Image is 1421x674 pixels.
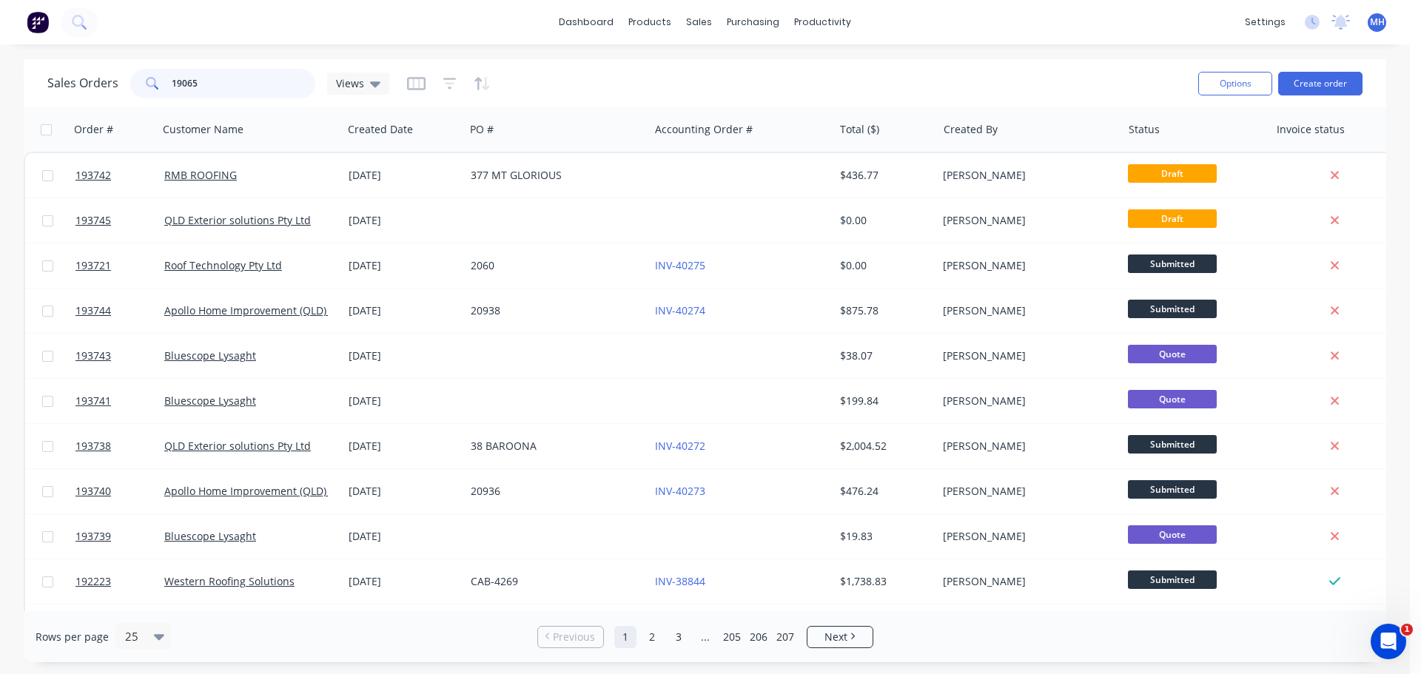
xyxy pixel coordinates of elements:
div: sales [679,11,719,33]
div: $0.00 [840,213,927,228]
span: Draft [1128,164,1217,183]
a: 193741 [75,379,164,423]
button: Gif picker [47,485,58,496]
button: Upload attachment [70,485,82,496]
div: [DATE] [349,348,459,363]
div: [DATE] [349,213,459,228]
span: 192223 [75,574,111,589]
span: 193745 [75,213,111,228]
a: Bluescope Lysaght [164,348,256,363]
a: Western Roofing Solutions [164,574,295,588]
div: $0.00 [840,258,927,273]
span: Submitted [1128,255,1217,273]
span: 193743 [75,348,111,363]
a: Page 205 [721,626,743,648]
span: 193740 [75,484,111,499]
div: Status [1129,122,1160,137]
div: [PERSON_NAME] [943,394,1107,408]
div: Accounting Order # [655,122,753,137]
span: Views [336,75,364,91]
div: [PERSON_NAME] [943,168,1107,183]
p: Active over [DATE] [72,18,161,33]
div: [DATE] [349,574,459,589]
span: 193744 [75,303,111,318]
button: go back [10,6,38,34]
button: Create order [1278,72,1363,95]
a: 193744 [75,289,164,333]
a: INV-38844 [655,574,705,588]
a: Jump forward [694,626,716,648]
div: 20938 [471,303,635,318]
div: [PERSON_NAME] [943,574,1107,589]
input: Search... [172,69,316,98]
div: [DATE] [349,394,459,408]
button: Send a message… [254,479,278,502]
textarea: Message… [13,454,283,479]
div: [PERSON_NAME] [943,529,1107,544]
button: Home [232,6,260,34]
a: 193738 [75,424,164,468]
span: 193741 [75,394,111,408]
img: Factory [27,11,49,33]
a: QLD Exterior solutions Pty Ltd [164,439,311,453]
div: 20936 [471,484,635,499]
h1: Sales Orders [47,76,118,90]
a: 193740 [75,469,164,513]
a: 193745 [75,198,164,243]
div: purchasing [719,11,787,33]
div: [PERSON_NAME] [943,303,1107,318]
a: Bluescope Lysaght [164,529,256,543]
a: 193721 [75,243,164,288]
div: Order # [74,122,113,137]
span: Submitted [1128,300,1217,318]
span: Quote [1128,390,1217,408]
div: products [621,11,679,33]
a: Previous page [538,630,603,644]
button: Emoji picker [23,485,35,496]
span: Rows per page [36,630,109,644]
div: $2,004.52 [840,439,927,454]
a: Apollo Home Improvement (QLD) Pty Ltd [164,303,363,317]
span: 193721 [75,258,111,273]
div: [DATE] [349,258,459,273]
div: $199.84 [840,394,927,408]
div: [DATE] [349,168,459,183]
div: Created Date [348,122,413,137]
button: Options [1198,72,1272,95]
a: QLD Exterior solutions Pty Ltd [164,213,311,227]
a: Page 2 [641,626,663,648]
button: Start recording [94,485,106,496]
span: Quote [1128,345,1217,363]
div: productivity [787,11,859,33]
span: from Factory [91,109,152,121]
a: INV-40274 [655,303,705,317]
a: 192885 [75,604,164,649]
div: 377 MT GLORIOUS [471,168,635,183]
div: CAB-4269 [471,574,635,589]
iframe: Intercom live chat [1371,624,1406,659]
div: Created By [944,122,998,137]
ul: Pagination [531,626,879,648]
a: 193743 [75,334,164,378]
a: Page 206 [748,626,770,648]
a: Page 1 is your current page [614,626,636,648]
span: Submitted [1128,570,1217,589]
span: 193742 [75,168,111,183]
div: 2060 [471,258,635,273]
a: INV-40273 [655,484,705,498]
div: Profile image for TeamTeamfrom FactoryHi [PERSON_NAME],If your team is laser cutting components, ... [12,85,284,220]
span: Submitted [1128,480,1217,499]
span: 193739 [75,529,111,544]
div: Invoice status [1277,122,1345,137]
div: [PERSON_NAME] [943,439,1107,454]
span: 193738 [75,439,111,454]
div: Close [260,6,286,33]
div: $476.24 [840,484,927,499]
div: [DATE] [349,484,459,499]
img: Profile image for Team [30,104,54,127]
div: Team says… [12,85,284,237]
a: 192223 [75,559,164,604]
span: Quote [1128,525,1217,544]
a: Page 207 [774,626,796,648]
div: 38 BAROONA [471,439,635,454]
